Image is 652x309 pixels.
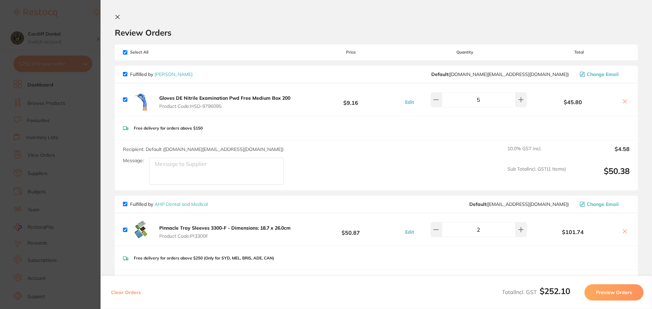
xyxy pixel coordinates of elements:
[130,72,193,77] p: Fulfilled by
[123,146,284,152] span: Recipient: Default ( [DOMAIN_NAME][EMAIL_ADDRESS][DOMAIN_NAME] )
[403,99,416,105] button: Edit
[134,126,203,131] p: Free delivery for orders above $150
[130,89,152,111] img: YzZwM3M2cA
[431,72,569,77] span: customer.care@henryschein.com.au
[157,225,293,239] button: Pinnacle Tray Sleeves 3300-F - Dimensions: 18.7 x 26.0cm Product Code:PI3300F
[109,284,143,301] button: Clear Orders
[571,146,630,161] output: $4.58
[403,229,416,235] button: Edit
[134,256,274,260] p: Free delivery for orders above $250 (Only for SYD, MEL, BRIS, ADE, CAN)
[507,166,566,185] span: Sub Total Incl. GST ( 1 Items)
[123,50,191,55] span: Select All
[159,233,291,239] span: Product Code: PI3300F
[578,71,630,77] button: Change Email
[584,284,644,301] button: Preview Orders
[300,50,401,55] span: Price
[528,99,617,105] b: $45.80
[123,158,144,163] label: Message:
[540,286,570,296] b: $252.10
[130,219,152,240] img: NThqcnlldg
[300,224,401,236] b: $50.87
[300,93,401,106] b: $9.16
[469,201,569,207] span: orders@ahpdentalmedical.com.au
[115,27,638,38] h2: Review Orders
[402,50,528,55] span: Quantity
[130,201,208,207] p: Fulfilled by
[502,289,570,295] span: Total Incl. GST
[469,201,486,207] b: Default
[159,225,291,231] b: Pinnacle Tray Sleeves 3300-F - Dimensions: 18.7 x 26.0cm
[571,166,630,185] output: $50.38
[578,201,630,207] button: Change Email
[528,229,617,235] b: $101.74
[587,201,619,207] span: Change Email
[155,201,208,207] a: AHP Dental and Medical
[159,95,290,101] b: Gloves DE Nitrile Examination Pwd Free Medium Box 200
[528,50,630,55] span: Total
[587,72,619,77] span: Change Email
[155,71,193,77] a: [PERSON_NAME]
[507,146,566,161] span: 10.0 % GST Incl.
[159,103,290,109] span: Product Code: HSD-9796095
[431,71,448,77] b: Default
[157,95,292,109] button: Gloves DE Nitrile Examination Pwd Free Medium Box 200 Product Code:HSD-9796095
